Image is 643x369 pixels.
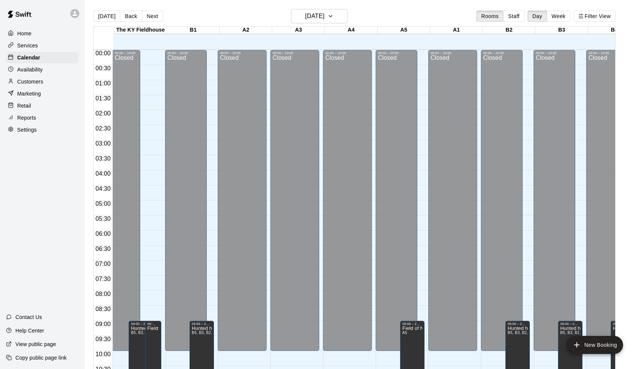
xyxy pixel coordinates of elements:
[94,216,112,222] span: 05:30
[220,55,264,354] div: Closed
[402,322,422,326] div: 09:00 – 21:00
[430,27,483,34] div: A1
[376,50,417,351] div: 00:00 – 10:00: Closed
[6,40,79,51] div: Services
[192,322,212,326] div: 09:00 – 23:30
[94,50,112,56] span: 00:00
[431,51,475,55] div: 00:00 – 10:00
[131,331,164,335] span: B5, B3, B2, B1, B4
[17,90,41,97] p: Marketing
[503,11,525,22] button: Staff
[6,28,79,39] a: Home
[536,55,573,354] div: Closed
[428,50,477,351] div: 00:00 – 10:00: Closed
[6,124,79,135] a: Settings
[94,65,112,71] span: 00:30
[165,50,207,351] div: 00:00 – 10:00: Closed
[115,55,138,354] div: Closed
[378,51,415,55] div: 00:00 – 10:00
[94,336,112,342] span: 09:30
[94,125,112,132] span: 02:30
[270,50,319,351] div: 00:00 – 10:00: Closed
[94,351,112,357] span: 10:00
[325,55,370,354] div: Closed
[167,55,205,354] div: Closed
[6,76,79,87] div: Customers
[115,51,138,55] div: 00:00 – 10:00
[547,11,570,22] button: Week
[586,50,628,351] div: 00:00 – 10:00: Closed
[6,64,79,75] a: Availability
[147,322,159,326] div: 09:00 – 21:00
[325,51,370,55] div: 00:00 – 10:00
[94,110,112,117] span: 02:00
[192,331,225,335] span: B5, B3, B2, B1, B4
[6,112,79,123] a: Reports
[273,51,317,55] div: 00:00 – 10:00
[536,51,573,55] div: 00:00 – 10:00
[94,246,112,252] span: 06:30
[94,80,112,87] span: 01:00
[142,11,163,22] button: Next
[94,231,112,237] span: 06:00
[17,42,38,49] p: Services
[94,291,112,297] span: 08:00
[588,27,641,34] div: B4
[131,322,154,326] div: 09:00 – 23:30
[17,78,43,85] p: Customers
[6,100,79,111] a: Retail
[220,27,272,34] div: A2
[378,55,415,354] div: Closed
[15,313,42,321] p: Contact Us
[94,261,112,267] span: 07:00
[220,51,264,55] div: 00:00 – 10:00
[566,336,623,354] button: add
[402,331,407,335] span: A5
[291,9,347,23] button: [DATE]
[17,30,32,37] p: Home
[6,88,79,99] a: Marketing
[588,55,626,354] div: Closed
[560,331,594,335] span: B5, B3, B2, B1, B4
[93,11,120,22] button: [DATE]
[17,54,40,61] p: Calendar
[120,11,142,22] button: Back
[94,185,112,192] span: 04:30
[481,50,523,351] div: 00:00 – 10:00: Closed
[15,354,67,361] p: Copy public page link
[560,322,580,326] div: 09:00 – 23:30
[167,51,205,55] div: 00:00 – 10:00
[613,322,633,326] div: 09:00 – 23:30
[476,11,503,22] button: Rooms
[323,50,372,351] div: 00:00 – 10:00: Closed
[483,27,535,34] div: B2
[588,51,626,55] div: 00:00 – 10:00
[6,52,79,63] a: Calendar
[535,27,588,34] div: B3
[94,140,112,147] span: 03:00
[272,27,325,34] div: A3
[483,55,520,354] div: Closed
[15,327,44,334] p: Help Center
[94,170,112,177] span: 04:00
[508,331,541,335] span: B5, B3, B2, B1, B4
[94,155,112,162] span: 03:30
[17,102,31,109] p: Retail
[305,11,325,21] h6: [DATE]
[94,95,112,102] span: 01:30
[17,114,36,121] p: Reports
[508,322,528,326] div: 09:00 – 23:30
[94,200,112,207] span: 05:00
[218,50,267,351] div: 00:00 – 10:00: Closed
[528,11,547,22] button: Day
[94,276,112,282] span: 07:30
[534,50,575,351] div: 00:00 – 10:00: Closed
[94,306,112,312] span: 08:30
[17,66,43,73] p: Availability
[431,55,475,354] div: Closed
